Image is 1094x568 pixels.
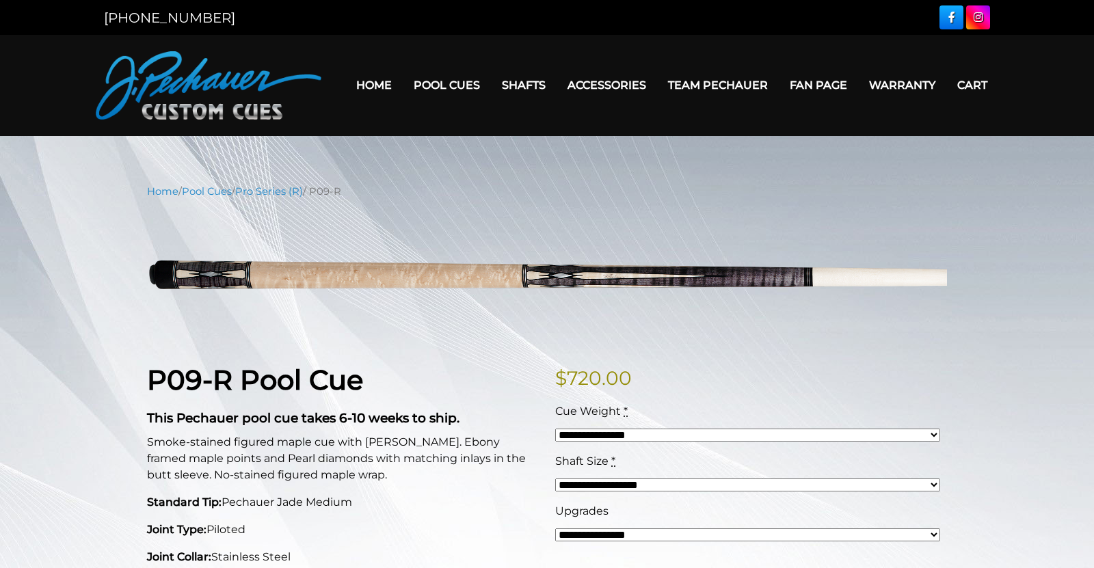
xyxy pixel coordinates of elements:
a: Pro Series (R) [235,185,303,198]
p: Smoke-stained figured maple cue with [PERSON_NAME]. Ebony framed maple points and Pearl diamonds ... [147,434,539,483]
span: Shaft Size [555,455,609,468]
strong: Joint Type: [147,523,206,536]
a: [PHONE_NUMBER] [104,10,235,26]
img: Pechauer Custom Cues [96,51,321,120]
strong: Standard Tip: [147,496,222,509]
p: Pechauer Jade Medium [147,494,539,511]
a: Pool Cues [182,185,232,198]
a: Accessories [557,68,657,103]
p: Piloted [147,522,539,538]
strong: This Pechauer pool cue takes 6-10 weeks to ship. [147,410,459,426]
bdi: 720.00 [555,366,632,390]
a: Fan Page [779,68,858,103]
a: Warranty [858,68,946,103]
a: Shafts [491,68,557,103]
a: Cart [946,68,998,103]
a: Home [345,68,403,103]
p: Stainless Steel [147,549,539,565]
strong: Joint Collar: [147,550,211,563]
span: Cue Weight [555,405,621,418]
a: Home [147,185,178,198]
a: Pool Cues [403,68,491,103]
span: Upgrades [555,504,609,517]
span: $ [555,366,567,390]
abbr: required [624,405,628,418]
img: P09-R.png [147,209,947,342]
strong: P09-R Pool Cue [147,363,363,396]
abbr: required [611,455,615,468]
a: Team Pechauer [657,68,779,103]
nav: Breadcrumb [147,184,947,199]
